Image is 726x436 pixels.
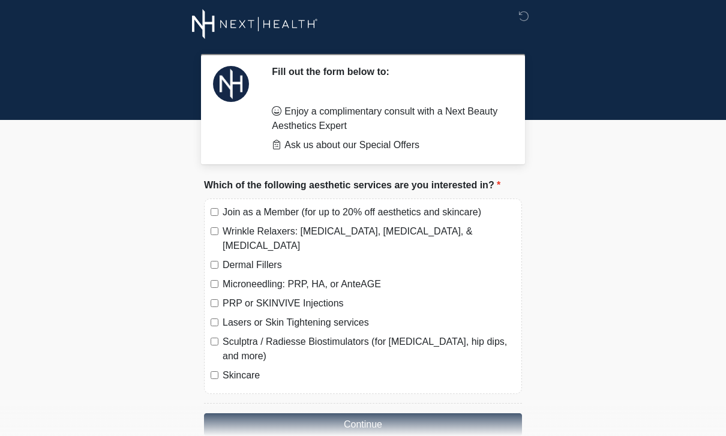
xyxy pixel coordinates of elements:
[211,227,218,235] input: Wrinkle Relaxers: [MEDICAL_DATA], [MEDICAL_DATA], & [MEDICAL_DATA]
[223,335,515,363] label: Sculptra / Radiesse Biostimulators (for [MEDICAL_DATA], hip dips, and more)
[211,338,218,345] input: Sculptra / Radiesse Biostimulators (for [MEDICAL_DATA], hip dips, and more)
[272,138,504,152] li: Ask us about our Special Offers
[211,208,218,216] input: Join as a Member (for up to 20% off aesthetics and skincare)
[223,258,515,272] label: Dermal Fillers
[272,66,504,77] h2: Fill out the form below to:
[223,315,515,330] label: Lasers or Skin Tightening services
[223,277,515,291] label: Microneedling: PRP, HA, or AnteAGE
[211,261,218,269] input: Dermal Fillers
[272,104,504,133] li: Enjoy a complimentary consult with a Next Beauty Aesthetics Expert
[223,205,515,219] label: Join as a Member (for up to 20% off aesthetics and skincare)
[204,178,500,193] label: Which of the following aesthetic services are you interested in?
[223,224,515,253] label: Wrinkle Relaxers: [MEDICAL_DATA], [MEDICAL_DATA], & [MEDICAL_DATA]
[223,368,515,383] label: Skincare
[223,296,515,311] label: PRP or SKINVIVE Injections
[211,280,218,288] input: Microneedling: PRP, HA, or AnteAGE
[211,299,218,307] input: PRP or SKINVIVE Injections
[192,9,318,39] img: Next Beauty Logo
[204,413,522,436] button: Continue
[211,371,218,379] input: Skincare
[211,318,218,326] input: Lasers or Skin Tightening services
[213,66,249,102] img: Agent Avatar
